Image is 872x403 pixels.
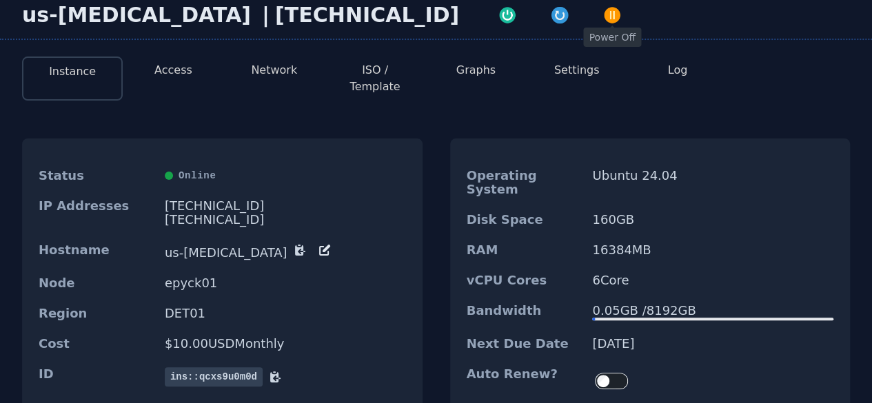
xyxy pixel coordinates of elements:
button: Network [251,62,297,79]
span: ins::qcxs9u0m0d [165,367,263,386]
button: Power Off [586,3,638,25]
dt: vCPU Cores [467,273,582,287]
div: [TECHNICAL_ID] [165,213,406,227]
div: 0.05 GB / 8192 GB [592,304,833,318]
dd: Ubuntu 24.04 [592,169,833,196]
dd: DET01 [165,307,406,320]
dd: 6 Core [592,273,833,287]
div: us-[MEDICAL_DATA] [22,3,256,28]
div: | [256,3,275,28]
img: Power Off [602,6,622,25]
dt: Node [39,276,154,290]
dd: epyck01 [165,276,406,290]
button: Instance [49,63,96,80]
button: Access [154,62,192,79]
dt: Auto Renew? [467,367,582,395]
dd: 160 GB [592,213,833,227]
dd: [DATE] [592,337,833,351]
dt: Status [39,169,154,183]
dt: RAM [467,243,582,257]
dt: Cost [39,337,154,351]
dt: Next Due Date [467,337,582,351]
div: [TECHNICAL_ID] [165,199,406,213]
img: Power On [498,6,517,25]
dt: Hostname [39,243,154,260]
button: ISO / Template [336,62,414,95]
dt: Bandwidth [467,304,582,320]
dt: ID [39,367,154,386]
div: [TECHNICAL_ID] [275,3,459,28]
dd: us-[MEDICAL_DATA] [165,243,406,260]
dt: Operating System [467,169,582,196]
button: Settings [554,62,600,79]
dd: 16384 MB [592,243,833,257]
dt: IP Addresses [39,199,154,227]
img: Restart [550,6,569,25]
dd: $ 10.00 USD Monthly [165,337,406,351]
dt: Region [39,307,154,320]
button: Log [668,62,688,79]
button: Restart [534,3,586,25]
button: Graphs [456,62,496,79]
div: Online [165,169,406,183]
button: Power On [481,3,534,25]
dt: Disk Space [467,213,582,227]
